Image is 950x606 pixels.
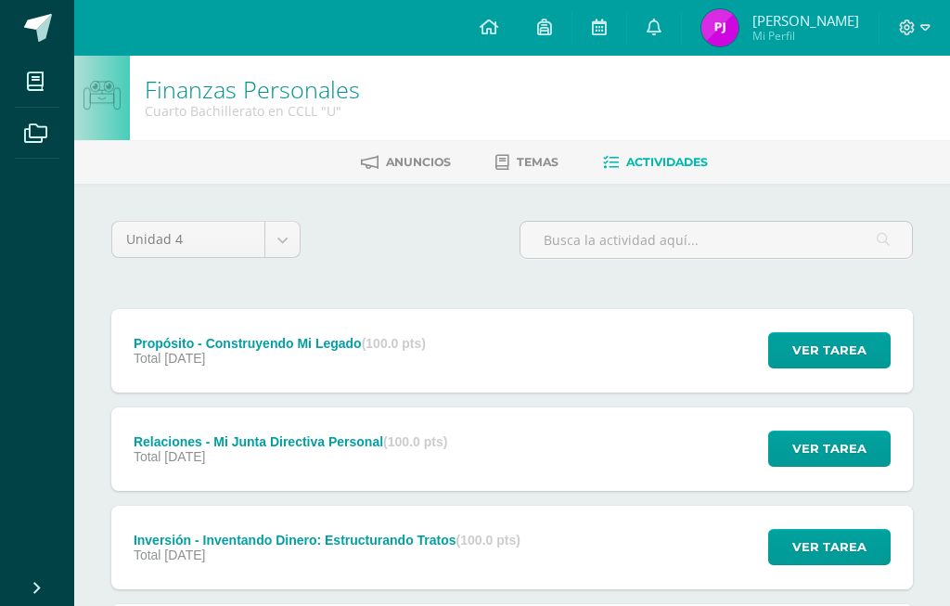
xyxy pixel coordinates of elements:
span: [PERSON_NAME] [752,11,859,30]
span: [DATE] [164,548,205,562]
a: Unidad 4 [112,222,300,257]
img: bot1.png [83,81,120,110]
a: Actividades [603,148,708,177]
span: Total [134,449,161,464]
button: Ver tarea [768,332,891,368]
a: Temas [495,148,558,177]
span: Actividades [626,155,708,169]
a: Finanzas Personales [145,73,360,105]
img: e9aa8ddcca3fd87ad7d90d8da3bcaa9a.png [701,9,738,46]
span: Ver tarea [792,333,867,367]
h1: Finanzas Personales [145,76,360,102]
button: Ver tarea [768,529,891,565]
strong: (100.0 pts) [383,434,447,449]
span: Ver tarea [792,530,867,564]
span: Total [134,548,161,562]
span: Mi Perfil [752,28,859,44]
span: Temas [517,155,558,169]
div: Propósito - Construyendo Mi Legado [134,336,426,351]
input: Busca la actividad aquí... [520,222,912,258]
div: Relaciones - Mi Junta Directiva Personal [134,434,447,449]
strong: (100.0 pts) [362,336,426,351]
span: Total [134,351,161,366]
span: [DATE] [164,449,205,464]
div: Cuarto Bachillerato en CCLL 'U' [145,102,360,120]
strong: (100.0 pts) [456,533,520,548]
span: Ver tarea [792,432,867,466]
a: Anuncios [361,148,451,177]
span: Anuncios [386,155,451,169]
button: Ver tarea [768,431,891,467]
div: Inversión - Inventando Dinero: Estructurando Tratos [134,533,520,548]
span: Unidad 4 [126,222,250,257]
span: [DATE] [164,351,205,366]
